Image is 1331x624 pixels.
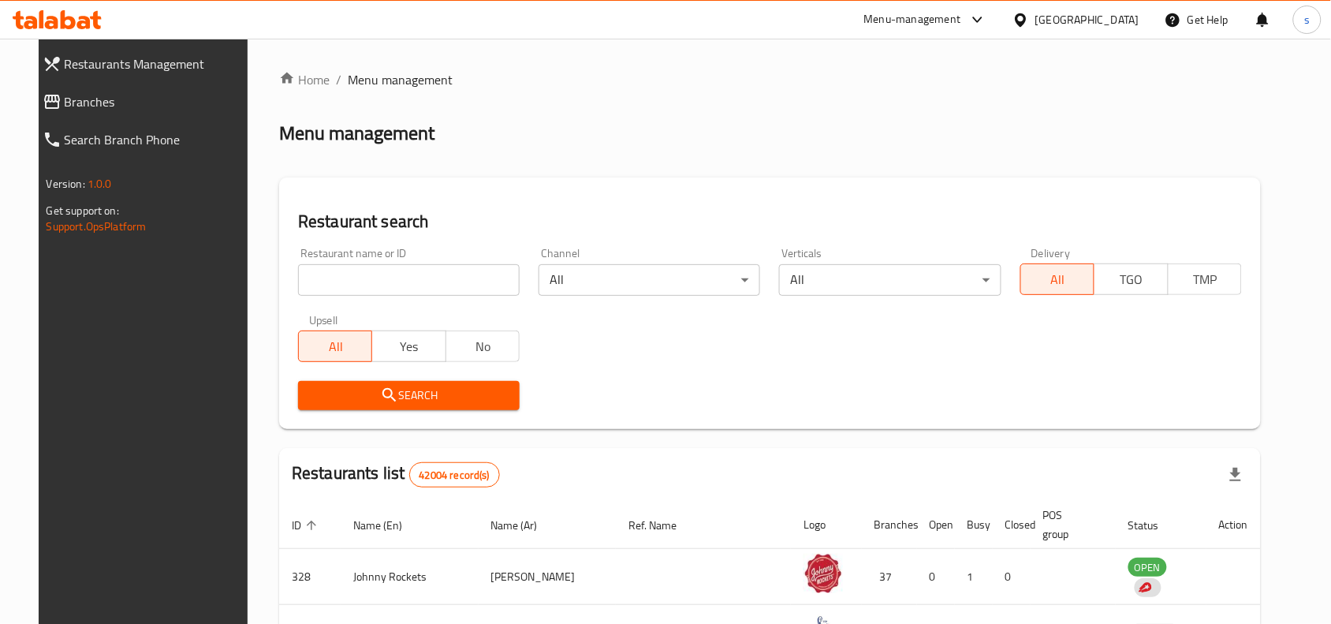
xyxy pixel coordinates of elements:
[279,70,330,89] a: Home
[1031,248,1071,259] label: Delivery
[1138,581,1152,595] img: delivery hero logo
[791,501,862,549] th: Logo
[1101,268,1161,291] span: TGO
[298,264,520,296] input: Search for restaurant name or ID..
[539,264,760,296] div: All
[864,10,961,29] div: Menu-management
[1020,263,1094,295] button: All
[305,335,366,358] span: All
[292,461,500,488] h2: Restaurants list
[1094,263,1168,295] button: TGO
[628,516,697,535] span: Ref. Name
[1027,268,1088,291] span: All
[1206,501,1261,549] th: Action
[47,200,119,221] span: Get support on:
[30,45,261,83] a: Restaurants Management
[917,501,955,549] th: Open
[917,549,955,605] td: 0
[491,516,558,535] span: Name (Ar)
[65,130,248,149] span: Search Branch Phone
[1217,456,1255,494] div: Export file
[955,549,993,605] td: 1
[279,549,341,605] td: 328
[1175,268,1236,291] span: TMP
[862,501,917,549] th: Branches
[279,121,434,146] h2: Menu management
[1168,263,1242,295] button: TMP
[446,331,520,362] button: No
[353,516,423,535] span: Name (En)
[453,335,513,358] span: No
[378,335,439,358] span: Yes
[409,462,500,488] div: Total records count
[410,468,499,483] span: 42004 record(s)
[1043,506,1097,544] span: POS group
[47,216,147,237] a: Support.OpsPlatform
[955,501,993,549] th: Busy
[292,516,322,535] span: ID
[993,501,1031,549] th: Closed
[298,381,520,410] button: Search
[348,70,453,89] span: Menu management
[47,174,85,194] span: Version:
[298,210,1242,234] h2: Restaurant search
[298,331,372,362] button: All
[279,70,1261,89] nav: breadcrumb
[30,83,261,121] a: Branches
[65,92,248,111] span: Branches
[1304,11,1310,28] span: s
[30,121,261,159] a: Search Branch Phone
[311,386,507,405] span: Search
[862,549,917,605] td: 37
[1035,11,1139,28] div: [GEOGRAPHIC_DATA]
[803,554,843,593] img: Johnny Rockets
[1128,559,1167,577] span: OPEN
[479,549,616,605] td: [PERSON_NAME]
[779,264,1001,296] div: All
[993,549,1031,605] td: 0
[336,70,341,89] li: /
[1128,516,1180,535] span: Status
[1135,578,1161,597] div: Indicates that the vendor menu management has been moved to DH Catalog service
[88,174,112,194] span: 1.0.0
[65,54,248,73] span: Restaurants Management
[371,331,446,362] button: Yes
[309,315,338,326] label: Upsell
[341,549,479,605] td: Johnny Rockets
